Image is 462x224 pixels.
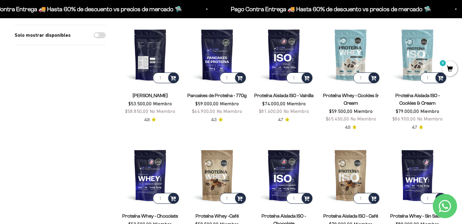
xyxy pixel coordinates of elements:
a: 4.84.8 de 5.0 estrellas [345,124,357,131]
a: Proteína Aislada ISO - Vainilla [254,93,314,98]
span: $65.450,00 [326,116,349,121]
span: Miembro [153,101,172,106]
span: 4.8 [144,117,150,123]
span: No Miembro [217,108,242,114]
span: No Miembro [283,108,309,114]
span: $86.900,00 [393,116,416,121]
span: $58.850,00 [125,108,148,114]
a: Proteína Aislada ISO - Café [323,213,378,219]
a: Proteína Whey -Café [196,213,239,219]
span: Miembro [421,108,439,114]
a: Proteína Whey - Sin Sabor [390,213,445,219]
span: Miembro [287,101,306,106]
span: $59.000,00 [195,101,219,106]
span: 4.3 [211,117,217,123]
span: Miembro [354,108,373,114]
a: 4.74.7 de 5.0 estrellas [278,117,290,123]
a: 4.84.8 de 5.0 estrellas [144,117,156,123]
a: 4.34.3 de 5.0 estrellas [211,117,223,123]
a: Proteína Aislada ISO - Cookies & Cream [395,93,440,106]
span: $81.400,00 [259,108,282,114]
p: Pago Contra Entrega 🚚 Hasta 60% de descuento vs precios de mercado 🛸 [229,4,430,14]
span: 4.7 [278,117,283,123]
a: [PERSON_NAME] [133,93,168,98]
span: No Miembro [417,116,443,121]
a: Pancakes de Proteína - 770g [187,93,247,98]
a: 4.74.7 de 5.0 estrellas [412,124,423,131]
a: Proteína Whey - Chocolate [122,213,178,219]
a: 0 [442,66,457,73]
span: 4.7 [412,124,417,131]
span: 4.8 [345,124,350,131]
span: $64.900,00 [192,108,215,114]
span: $59.500,00 [329,108,353,114]
span: $79.000,00 [396,108,419,114]
a: Proteína Whey - Cookies & Cream [323,93,379,106]
mark: 0 [439,59,446,67]
span: $74.000,00 [262,101,286,106]
span: No Miembro [350,116,376,121]
img: Proteína Whey - Vainilla [120,25,180,84]
span: Miembro [220,101,239,106]
label: Solo mostrar disponibles [15,31,71,39]
span: $53.500,00 [128,101,152,106]
span: No Miembro [150,108,175,114]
